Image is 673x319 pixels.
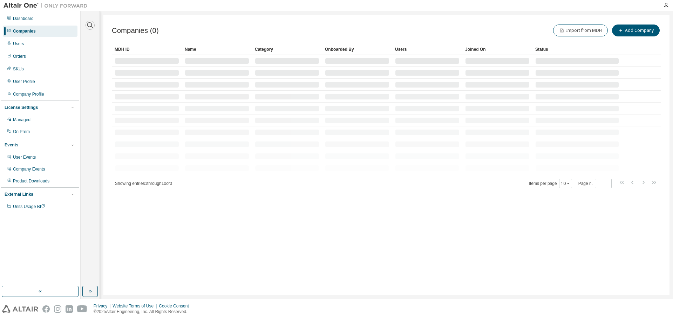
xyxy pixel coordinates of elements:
div: Dashboard [13,16,34,21]
div: Status [535,44,619,55]
img: instagram.svg [54,305,61,313]
img: youtube.svg [77,305,87,313]
div: Orders [13,54,26,59]
img: Altair One [4,2,91,9]
span: Showing entries 1 through 10 of 0 [115,181,172,186]
div: Users [13,41,24,47]
div: Product Downloads [13,178,49,184]
div: Website Terms of Use [113,303,159,309]
div: Users [395,44,460,55]
span: Items per page [529,179,572,188]
button: 10 [561,181,570,186]
div: On Prem [13,129,30,134]
div: Cookie Consent [159,303,193,309]
div: Events [5,142,18,148]
div: Category [255,44,319,55]
span: Units Usage BI [13,204,45,209]
div: Managed [13,117,30,123]
button: Import from MDH [553,25,608,36]
div: License Settings [5,105,38,110]
img: linkedin.svg [66,305,73,313]
span: Companies (0) [112,27,159,35]
div: Name [185,44,249,55]
div: SKUs [13,66,24,72]
span: Page n. [578,179,612,188]
img: facebook.svg [42,305,50,313]
button: Add Company [612,25,660,36]
div: MDH ID [115,44,179,55]
div: Joined On [465,44,530,55]
div: Company Events [13,166,45,172]
div: Companies [13,28,36,34]
div: User Events [13,154,36,160]
div: Company Profile [13,91,44,97]
div: External Links [5,192,33,197]
p: © 2025 Altair Engineering, Inc. All Rights Reserved. [94,309,193,315]
div: Onboarded By [325,44,389,55]
img: altair_logo.svg [2,305,38,313]
div: User Profile [13,79,35,84]
div: Privacy [94,303,113,309]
